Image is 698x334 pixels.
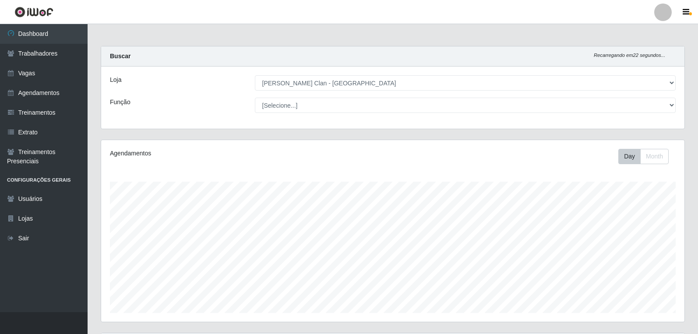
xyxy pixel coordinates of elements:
label: Função [110,98,130,107]
strong: Buscar [110,53,130,60]
button: Month [640,149,669,164]
img: CoreUI Logo [14,7,53,18]
i: Recarregando em 22 segundos... [594,53,665,58]
div: First group [618,149,669,164]
label: Loja [110,75,121,84]
button: Day [618,149,641,164]
div: Agendamentos [110,149,338,158]
div: Toolbar with button groups [618,149,676,164]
